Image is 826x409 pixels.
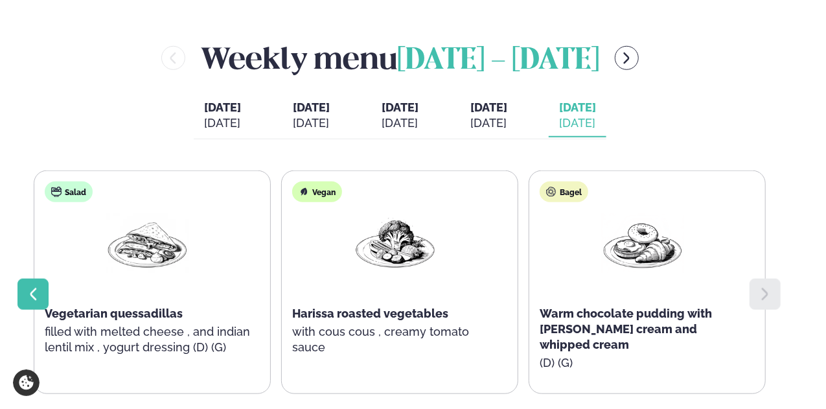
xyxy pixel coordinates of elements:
[106,213,189,273] img: Quesadilla.png
[559,115,596,131] div: [DATE]
[382,115,419,131] div: [DATE]
[293,115,330,131] div: [DATE]
[540,355,746,371] p: (D) (G)
[601,213,684,273] img: Croissant.png
[299,187,309,197] img: Vegan.svg
[354,213,437,273] img: Vegan.png
[559,100,596,114] span: [DATE]
[292,324,498,355] p: with cous cous , creamy tomato sauce
[204,100,241,115] span: [DATE]
[546,187,556,197] img: bagle-new-16px.svg
[470,115,507,131] div: [DATE]
[397,47,599,75] span: [DATE] - [DATE]
[45,181,93,202] div: Salad
[460,95,518,137] button: [DATE] [DATE]
[615,46,639,70] button: menu-btn-right
[204,115,241,131] div: [DATE]
[45,307,183,320] span: Vegetarian quessadillas
[292,181,342,202] div: Vegan
[282,95,340,137] button: [DATE] [DATE]
[540,181,588,202] div: Bagel
[13,369,40,396] a: Cookie settings
[382,100,419,114] span: [DATE]
[201,37,599,79] h2: Weekly menu
[45,324,251,355] p: filled with melted cheese , and indian lentil mix , yogurt dressing (D) (G)
[293,100,330,114] span: [DATE]
[371,95,429,137] button: [DATE] [DATE]
[194,95,251,137] button: [DATE] [DATE]
[470,100,507,114] span: [DATE]
[51,187,62,197] img: salad.svg
[292,307,448,320] span: Harissa roasted vegetables
[540,307,712,351] span: Warm chocolate pudding with [PERSON_NAME] cream and whipped cream
[161,46,185,70] button: menu-btn-left
[549,95,606,137] button: [DATE] [DATE]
